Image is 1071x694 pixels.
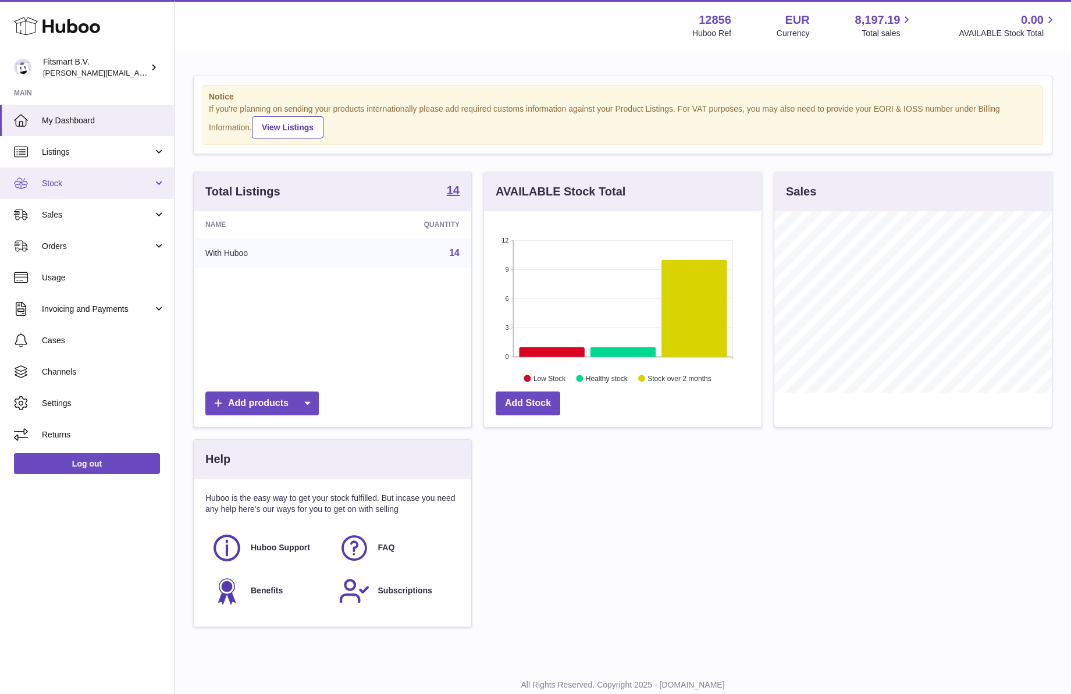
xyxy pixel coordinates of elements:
span: Usage [42,272,165,283]
a: Add Stock [496,392,560,415]
a: Benefits [211,575,327,607]
text: Stock over 2 months [647,374,711,382]
div: If you're planning on sending your products internationally please add required customs informati... [209,104,1037,138]
span: Returns [42,429,165,440]
th: Name [194,211,340,238]
text: 9 [505,266,508,273]
td: With Huboo [194,238,340,268]
span: 8,197.19 [855,12,901,28]
span: Channels [42,366,165,378]
text: 0 [505,353,508,360]
span: Invoicing and Payments [42,304,153,315]
a: Huboo Support [211,532,327,564]
span: FAQ [378,542,395,553]
div: Fitsmart B.V. [43,56,148,79]
strong: 14 [447,184,460,196]
span: Settings [42,398,165,409]
strong: 12856 [699,12,731,28]
text: 12 [501,237,508,244]
span: Huboo Support [251,542,310,553]
a: 0.00 AVAILABLE Stock Total [959,12,1057,39]
h3: Sales [786,184,816,200]
a: FAQ [339,532,454,564]
text: Healthy stock [586,374,628,382]
h3: AVAILABLE Stock Total [496,184,625,200]
span: Sales [42,209,153,220]
a: Add products [205,392,319,415]
h3: Help [205,451,230,467]
strong: EUR [785,12,809,28]
span: Stock [42,178,153,189]
span: Subscriptions [378,585,432,596]
span: Benefits [251,585,283,596]
text: 3 [505,324,508,331]
img: jonathan@leaderoo.com [14,59,31,76]
text: Low Stock [533,374,566,382]
a: 8,197.19 Total sales [855,12,914,39]
h3: Total Listings [205,184,280,200]
a: View Listings [252,116,323,138]
span: Cases [42,335,165,346]
span: My Dashboard [42,115,165,126]
p: All Rights Reserved. Copyright 2025 - [DOMAIN_NAME] [184,679,1062,691]
span: Orders [42,241,153,252]
span: [PERSON_NAME][EMAIL_ADDRESS][DOMAIN_NAME] [43,68,233,77]
th: Quantity [340,211,471,238]
div: Huboo Ref [692,28,731,39]
a: 14 [449,248,460,258]
a: 14 [447,184,460,198]
a: Log out [14,453,160,474]
div: Currency [777,28,810,39]
strong: Notice [209,91,1037,102]
text: 6 [505,295,508,302]
span: 0.00 [1021,12,1044,28]
span: Listings [42,147,153,158]
p: Huboo is the easy way to get your stock fulfilled. But incase you need any help here's our ways f... [205,493,460,515]
a: Subscriptions [339,575,454,607]
span: AVAILABLE Stock Total [959,28,1057,39]
span: Total sales [862,28,913,39]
